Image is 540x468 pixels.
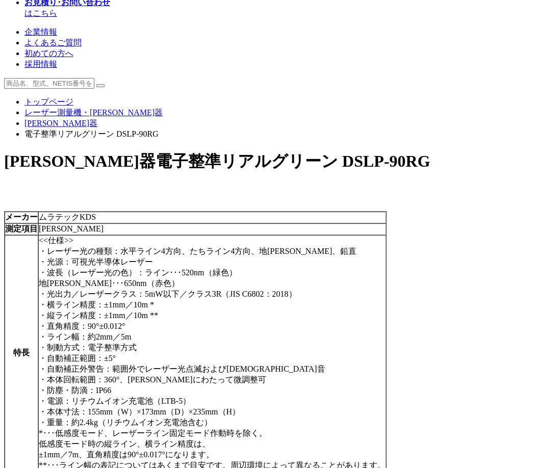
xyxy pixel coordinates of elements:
th: メーカー [5,212,38,223]
li: 電子整準リアルグリーン DSLP-90RG [24,129,536,140]
a: 採用情報 [24,60,57,68]
a: トップページ [24,97,73,106]
a: [PERSON_NAME]器 [24,119,97,127]
span: [PERSON_NAME]器 [4,152,156,170]
span: 電子整準リアルグリーン DSLP-90RG [156,152,430,170]
td: ムラテックKDS [38,212,386,223]
td: [PERSON_NAME] [38,223,386,235]
a: よくあるご質問 [24,38,82,47]
a: 初めての方へ [24,49,73,58]
a: レーザー測量機・[PERSON_NAME]器 [24,108,163,117]
a: 企業情報 [24,28,57,36]
input: 商品名、型式、NETIS番号を入力してください [4,78,94,89]
th: 測定項目 [5,223,38,235]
